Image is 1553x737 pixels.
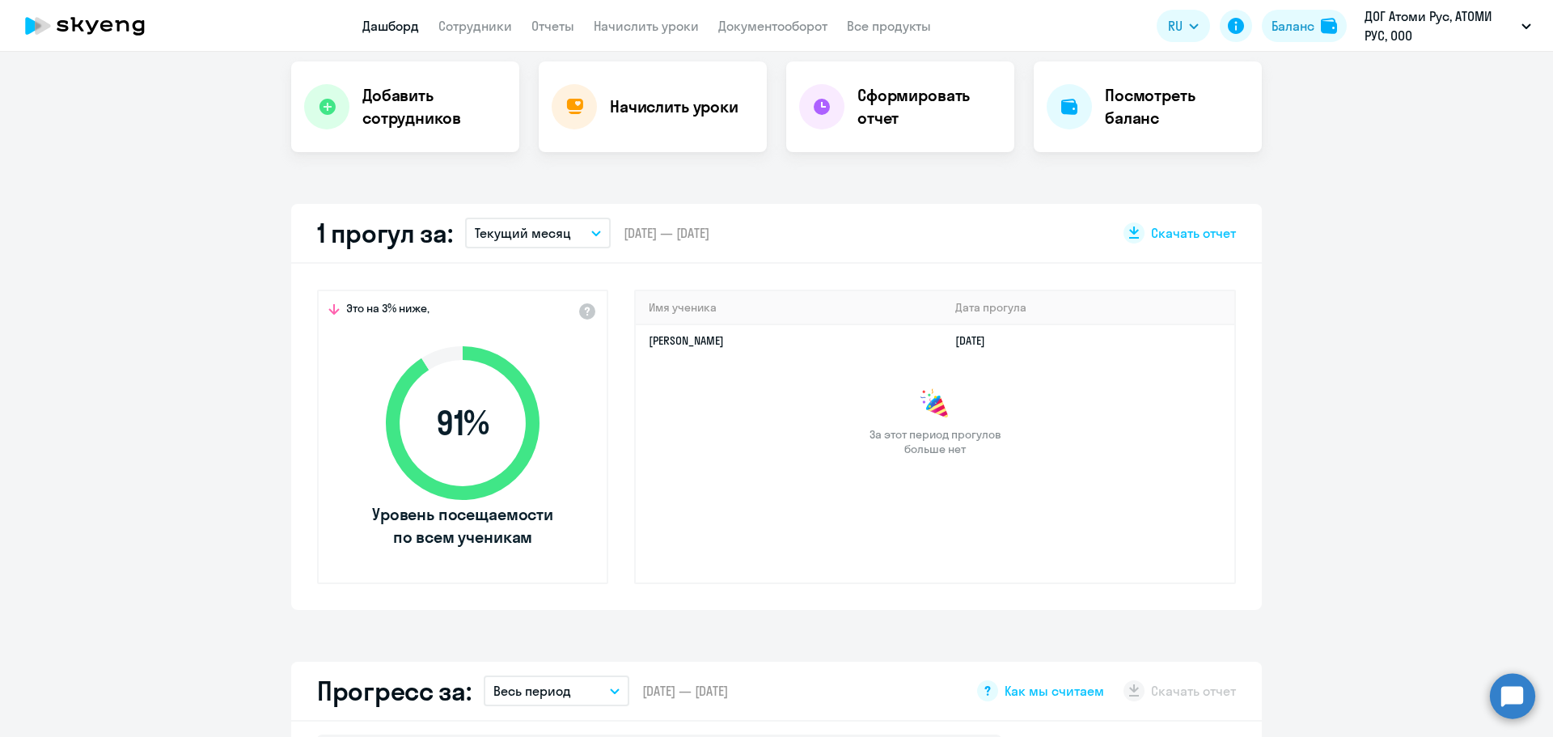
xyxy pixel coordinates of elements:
[317,675,471,707] h2: Прогресс за:
[362,18,419,34] a: Дашборд
[1262,10,1347,42] button: Балансbalance
[718,18,827,34] a: Документооборот
[317,217,452,249] h2: 1 прогул за:
[370,503,556,549] span: Уровень посещаемости по всем ученикам
[919,388,951,421] img: congrats
[867,427,1003,456] span: За этот период прогулов больше нет
[1356,6,1539,45] button: ДОГ Атоми Рус, АТОМИ РУС, ООО
[1105,84,1249,129] h4: Посмотреть баланс
[1157,10,1210,42] button: RU
[484,676,629,706] button: Весь период
[1168,16,1183,36] span: RU
[942,291,1234,324] th: Дата прогула
[1151,224,1236,242] span: Скачать отчет
[1272,16,1314,36] div: Баланс
[531,18,574,34] a: Отчеты
[438,18,512,34] a: Сотрудники
[594,18,699,34] a: Начислить уроки
[475,223,571,243] p: Текущий месяц
[370,404,556,443] span: 91 %
[857,84,1001,129] h4: Сформировать отчет
[610,95,738,118] h4: Начислить уроки
[955,333,998,348] a: [DATE]
[636,291,942,324] th: Имя ученика
[1321,18,1337,34] img: balance
[624,224,709,242] span: [DATE] — [DATE]
[1005,682,1104,700] span: Как мы считаем
[465,218,611,248] button: Текущий месяц
[642,682,728,700] span: [DATE] — [DATE]
[1365,6,1515,45] p: ДОГ Атоми Рус, АТОМИ РУС, ООО
[649,333,724,348] a: [PERSON_NAME]
[362,84,506,129] h4: Добавить сотрудников
[346,301,430,320] span: Это на 3% ниже,
[493,681,571,701] p: Весь период
[847,18,931,34] a: Все продукты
